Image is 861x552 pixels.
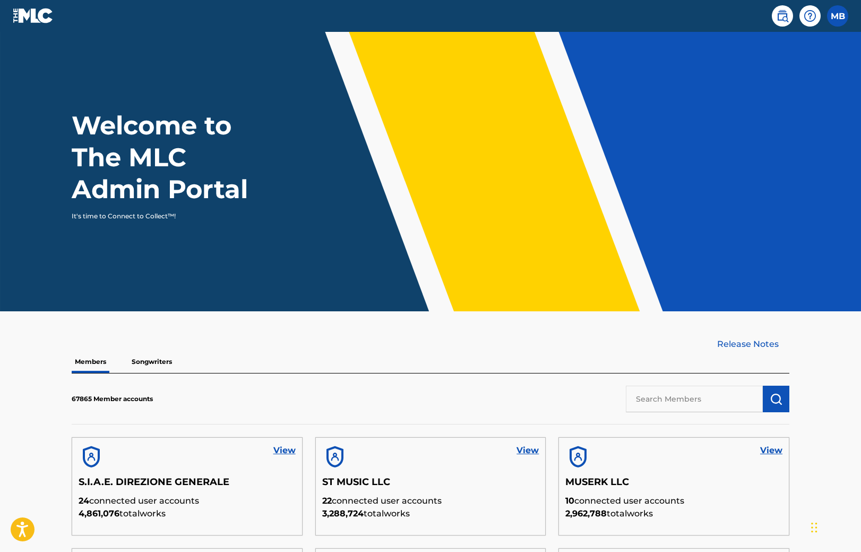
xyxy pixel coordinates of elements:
p: total works [565,507,782,520]
a: Release Notes [717,338,789,351]
span: 24 [79,496,89,506]
img: search [776,10,789,22]
p: connected user accounts [322,495,539,507]
p: Members [72,351,109,373]
img: Search Works [770,393,782,405]
a: Public Search [772,5,793,27]
p: 67865 Member accounts [72,394,153,404]
h5: ST MUSIC LLC [322,476,539,495]
img: account [322,444,348,470]
img: help [804,10,816,22]
p: total works [322,507,539,520]
a: View [516,444,539,457]
a: View [760,444,782,457]
p: connected user accounts [565,495,782,507]
div: User Menu [827,5,848,27]
span: 22 [322,496,332,506]
span: 10 [565,496,574,506]
input: Search Members [626,386,763,412]
p: connected user accounts [79,495,296,507]
h5: MUSERK LLC [565,476,782,495]
div: Help [799,5,821,27]
p: total works [79,507,296,520]
span: 2,962,788 [565,508,607,519]
img: MLC Logo [13,8,54,23]
p: Songwriters [128,351,175,373]
iframe: Chat Widget [808,501,861,552]
a: View [273,444,296,457]
span: 4,861,076 [79,508,119,519]
img: account [565,444,591,470]
h5: S.I.A.E. DIREZIONE GENERALE [79,476,296,495]
img: account [79,444,104,470]
span: 3,288,724 [322,508,364,519]
div: Drag [811,512,817,543]
h1: Welcome to The MLC Admin Portal [72,109,270,205]
p: It's time to Connect to Collect™! [72,211,256,221]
